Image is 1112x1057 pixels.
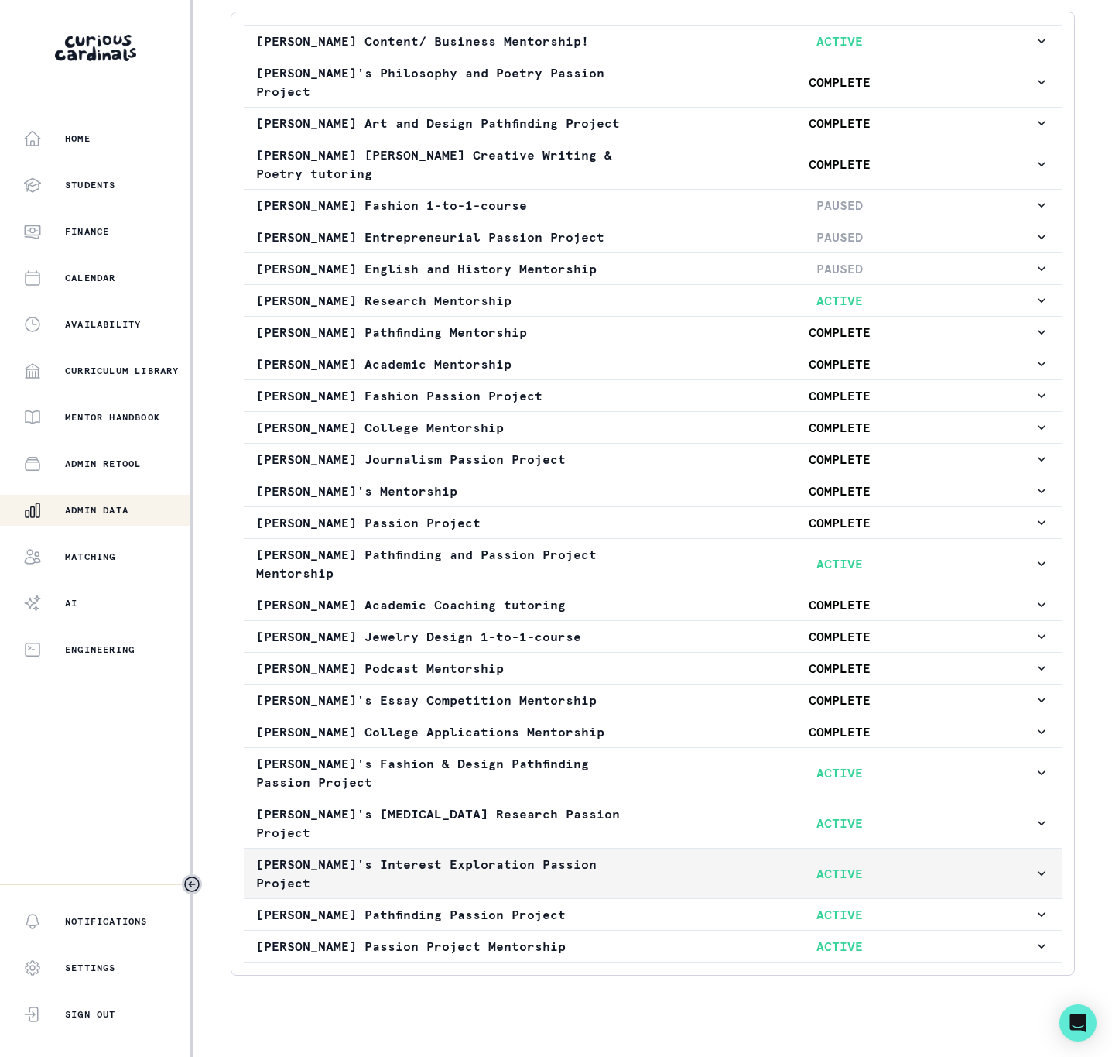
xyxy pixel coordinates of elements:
[244,849,1062,898] button: [PERSON_NAME]'s Interest Exploration Passion ProjectACTIVE
[645,32,1035,50] p: ACTIVE
[645,513,1035,532] p: COMPLETE
[256,196,645,214] p: [PERSON_NAME] Fashion 1-to-1-course
[256,545,645,582] p: [PERSON_NAME] Pathfinding and Passion Project Mentorship
[244,348,1062,379] button: [PERSON_NAME] Academic MentorshipCOMPLETE
[645,73,1035,91] p: COMPLETE
[256,691,645,709] p: [PERSON_NAME]'s Essay Competition Mentorship
[645,155,1035,173] p: COMPLETE
[244,57,1062,107] button: [PERSON_NAME]'s Philosophy and Poetry Passion ProjectCOMPLETE
[256,418,645,437] p: [PERSON_NAME] College Mentorship
[244,475,1062,506] button: [PERSON_NAME]'s MentorshipCOMPLETE
[256,355,645,373] p: [PERSON_NAME] Academic Mentorship
[645,291,1035,310] p: ACTIVE
[256,905,645,924] p: [PERSON_NAME] Pathfinding Passion Project
[256,63,645,101] p: [PERSON_NAME]'s Philosophy and Poetry Passion Project
[244,412,1062,443] button: [PERSON_NAME] College MentorshipCOMPLETE
[244,931,1062,962] button: [PERSON_NAME] Passion Project MentorshipACTIVE
[244,108,1062,139] button: [PERSON_NAME] Art and Design Pathfinding ProjectCOMPLETE
[256,32,645,50] p: [PERSON_NAME] Content/ Business Mentorship!
[645,937,1035,956] p: ACTIVE
[244,539,1062,589] button: [PERSON_NAME] Pathfinding and Passion Project MentorshipACTIVE
[244,444,1062,475] button: [PERSON_NAME] Journalism Passion ProjectCOMPLETE
[1059,1004,1097,1042] div: Open Intercom Messenger
[182,874,202,894] button: Toggle sidebar
[645,814,1035,832] p: ACTIVE
[645,627,1035,646] p: COMPLETE
[645,554,1035,573] p: ACTIVE
[645,196,1035,214] p: PAUSED
[244,589,1062,620] button: [PERSON_NAME] Academic Coaching tutoringCOMPLETE
[244,253,1062,284] button: [PERSON_NAME] English and History MentorshipPAUSED
[645,659,1035,678] p: COMPLETE
[65,272,116,284] p: Calendar
[256,146,645,183] p: [PERSON_NAME] [PERSON_NAME] Creative Writing & Poetry tutoring
[65,551,116,563] p: Matching
[65,411,160,424] p: Mentor Handbook
[65,318,141,331] p: Availability
[256,259,645,278] p: [PERSON_NAME] English and History Mentorship
[645,864,1035,883] p: ACTIVE
[244,621,1062,652] button: [PERSON_NAME] Jewelry Design 1-to-1-courseCOMPLETE
[256,386,645,405] p: [PERSON_NAME] Fashion Passion Project
[65,1008,116,1021] p: Sign Out
[65,365,180,377] p: Curriculum Library
[645,114,1035,132] p: COMPLETE
[244,26,1062,57] button: [PERSON_NAME] Content/ Business Mentorship!ACTIVE
[645,764,1035,782] p: ACTIVE
[645,386,1035,405] p: COMPLETE
[256,482,645,500] p: [PERSON_NAME]'s Mentorship
[65,225,109,238] p: Finance
[645,418,1035,437] p: COMPLETE
[244,190,1062,221] button: [PERSON_NAME] Fashion 1-to-1-coursePAUSED
[645,722,1035,741] p: COMPLETE
[645,450,1035,468] p: COMPLETE
[256,595,645,614] p: [PERSON_NAME] Academic Coaching tutoring
[645,595,1035,614] p: COMPLETE
[244,798,1062,848] button: [PERSON_NAME]'s [MEDICAL_DATA] Research Passion ProjectACTIVE
[55,35,136,61] img: Curious Cardinals Logo
[256,937,645,956] p: [PERSON_NAME] Passion Project Mentorship
[256,659,645,678] p: [PERSON_NAME] Podcast Mentorship
[65,597,77,609] p: AI
[645,228,1035,246] p: PAUSED
[256,513,645,532] p: [PERSON_NAME] Passion Project
[645,905,1035,924] p: ACTIVE
[65,132,91,145] p: Home
[244,380,1062,411] button: [PERSON_NAME] Fashion Passion ProjectCOMPLETE
[244,653,1062,684] button: [PERSON_NAME] Podcast MentorshipCOMPLETE
[65,458,141,470] p: Admin Retool
[645,323,1035,341] p: COMPLETE
[65,179,116,191] p: Students
[244,139,1062,189] button: [PERSON_NAME] [PERSON_NAME] Creative Writing & Poetry tutoringCOMPLETE
[244,285,1062,316] button: [PERSON_NAME] Research MentorshipACTIVE
[244,899,1062,930] button: [PERSON_NAME] Pathfinding Passion ProjectACTIVE
[256,291,645,310] p: [PERSON_NAME] Research Mentorship
[244,317,1062,348] button: [PERSON_NAME] Pathfinding MentorshipCOMPLETE
[256,114,645,132] p: [PERSON_NAME] Art and Design Pathfinding Project
[65,962,116,974] p: Settings
[244,748,1062,798] button: [PERSON_NAME]'s Fashion & Design Pathfinding Passion ProjectACTIVE
[244,685,1062,716] button: [PERSON_NAME]'s Essay Competition MentorshipCOMPLETE
[256,722,645,741] p: [PERSON_NAME] College Applications Mentorship
[65,643,135,656] p: Engineering
[256,323,645,341] p: [PERSON_NAME] Pathfinding Mentorship
[256,450,645,468] p: [PERSON_NAME] Journalism Passion Project
[256,228,645,246] p: [PERSON_NAME] Entrepreneurial Passion Project
[645,482,1035,500] p: COMPLETE
[65,504,128,516] p: Admin Data
[65,915,148,928] p: Notifications
[244,716,1062,747] button: [PERSON_NAME] College Applications MentorshipCOMPLETE
[256,754,645,791] p: [PERSON_NAME]'s Fashion & Design Pathfinding Passion Project
[645,259,1035,278] p: PAUSED
[645,691,1035,709] p: COMPLETE
[244,507,1062,538] button: [PERSON_NAME] Passion ProjectCOMPLETE
[244,221,1062,252] button: [PERSON_NAME] Entrepreneurial Passion ProjectPAUSED
[256,805,645,842] p: [PERSON_NAME]'s [MEDICAL_DATA] Research Passion Project
[645,355,1035,373] p: COMPLETE
[256,627,645,646] p: [PERSON_NAME] Jewelry Design 1-to-1-course
[256,855,645,892] p: [PERSON_NAME]'s Interest Exploration Passion Project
